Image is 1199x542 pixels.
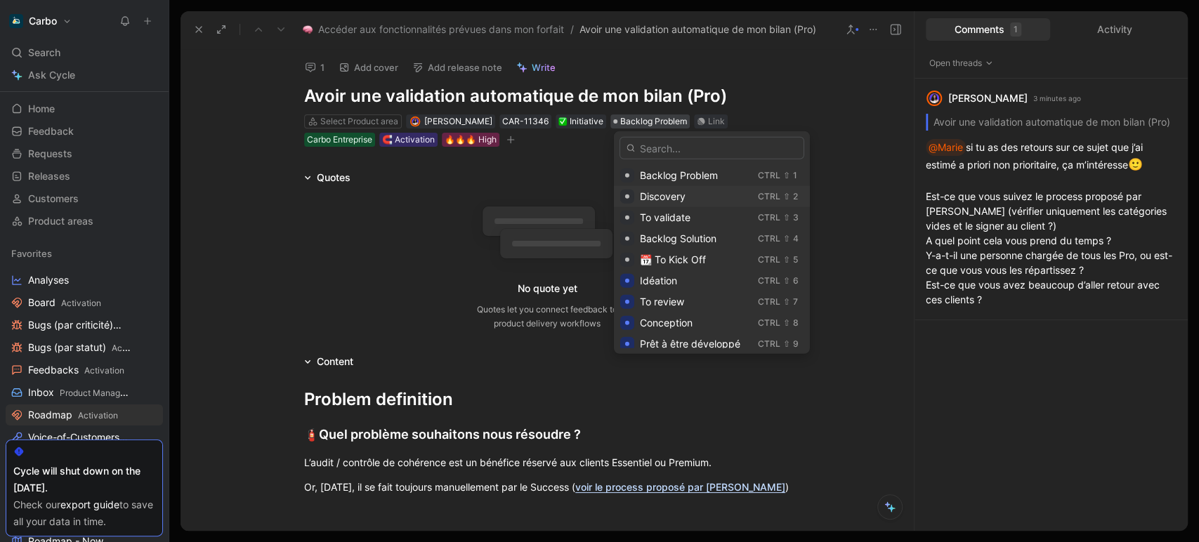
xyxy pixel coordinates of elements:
div: ⇧ [783,168,790,183]
div: Ctrl [758,316,780,330]
div: Ctrl [758,337,780,351]
div: ⇧ [783,232,790,246]
div: 3 [793,211,799,225]
div: ⇧ [783,190,790,204]
div: Ctrl [758,274,780,288]
span: Prêt à être développé [640,338,740,350]
span: Discovery [640,190,686,202]
span: Idéation [640,275,677,286]
div: 1 [793,168,797,183]
div: ⇧ [783,295,790,309]
div: Ctrl [758,190,780,204]
span: To validate [640,211,690,223]
div: 4 [793,232,799,246]
span: 📆 To Kick Off [640,253,706,265]
div: 2 [793,190,798,204]
span: Conception [640,317,693,329]
span: Backlog Solution [640,232,716,244]
div: Ctrl [758,232,780,246]
div: Ctrl [758,253,780,267]
div: ⇧ [783,274,790,288]
div: ⇧ [783,211,790,225]
div: 7 [793,295,798,309]
div: ⇧ [783,316,790,330]
div: ⇧ [783,337,790,351]
div: Ctrl [758,211,780,225]
div: 9 [793,337,799,351]
input: Search... [620,137,804,159]
span: To review [640,296,684,308]
span: Backlog Problem [640,169,718,181]
div: Ctrl [758,168,780,183]
div: 6 [793,274,799,288]
div: Ctrl [758,295,780,309]
div: 8 [793,316,799,330]
div: 5 [793,253,798,267]
div: ⇧ [783,253,790,267]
